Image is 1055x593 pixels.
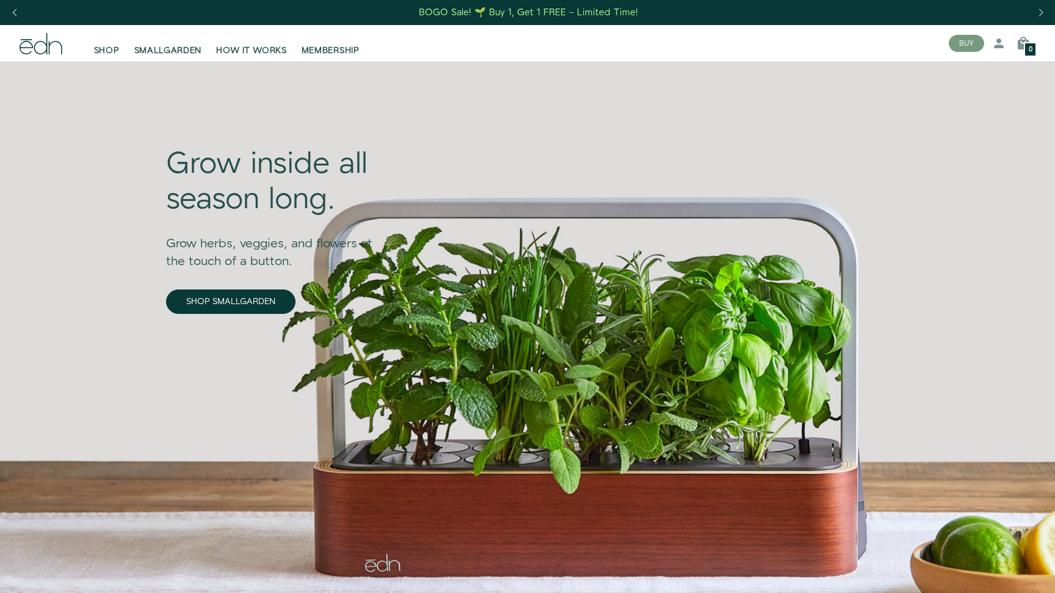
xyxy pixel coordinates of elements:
[87,30,127,57] a: SHOP
[216,45,286,57] span: HOW IT WORKS
[94,45,120,57] span: SHOP
[949,35,984,52] button: BUY
[209,30,294,57] a: HOW IT WORKS
[134,45,202,57] span: SMALLGARDEN
[127,30,209,57] a: SMALLGARDEN
[294,30,367,57] a: MEMBERSHIP
[419,6,638,19] div: BOGO Sale! 🌱 Buy 1, Get 1 FREE – Limited Time!
[166,218,391,271] div: Grow herbs, veggies, and flowers at the touch of a button.
[166,147,391,217] div: Grow inside all season long.
[1029,46,1032,53] span: 0
[418,3,640,22] a: BOGO Sale! 🌱 Buy 1, Get 1 FREE – Limited Time!
[302,45,360,57] span: MEMBERSHIP
[166,289,295,314] a: SHOP SMALLGARDEN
